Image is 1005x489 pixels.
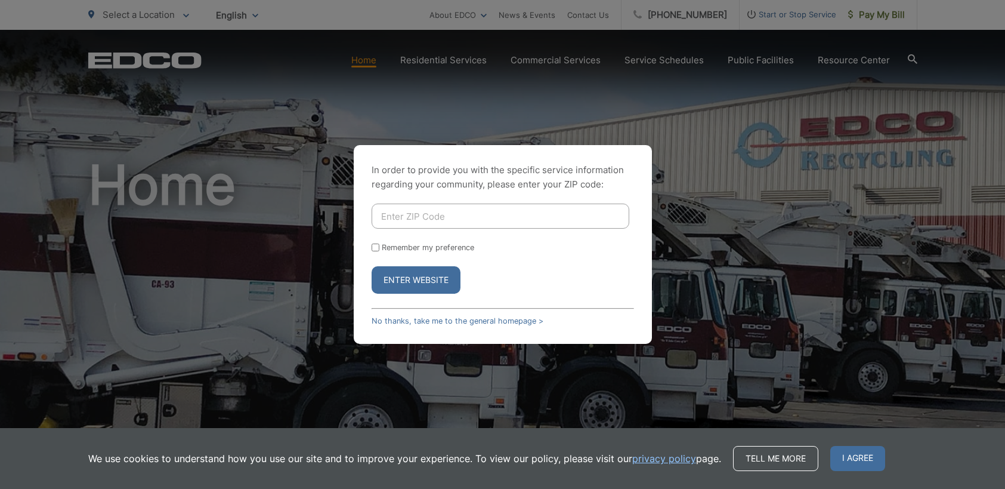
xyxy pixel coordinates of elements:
a: privacy policy [632,451,696,466]
a: No thanks, take me to the general homepage > [372,316,543,325]
span: I agree [830,446,885,471]
button: Enter Website [372,266,460,294]
a: Tell me more [733,446,818,471]
input: Enter ZIP Code [372,204,629,229]
p: We use cookies to understand how you use our site and to improve your experience. To view our pol... [88,451,721,466]
label: Remember my preference [382,243,474,252]
p: In order to provide you with the specific service information regarding your community, please en... [372,163,634,192]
